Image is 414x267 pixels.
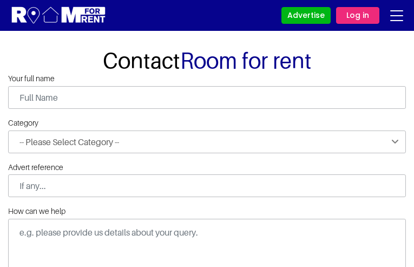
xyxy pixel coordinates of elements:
[8,174,406,197] input: If any...
[180,47,312,73] span: Room for rent
[281,7,331,24] a: Advertise
[8,74,55,83] label: Your full name
[8,119,38,128] label: Category
[8,47,406,73] h1: Contact
[8,86,406,109] input: Full Name
[8,163,63,172] label: Advert reference
[336,7,379,24] a: Log in
[11,5,107,25] img: Logo for Room for Rent, featuring a welcoming design with a house icon and modern typography
[8,207,65,216] label: How can we help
